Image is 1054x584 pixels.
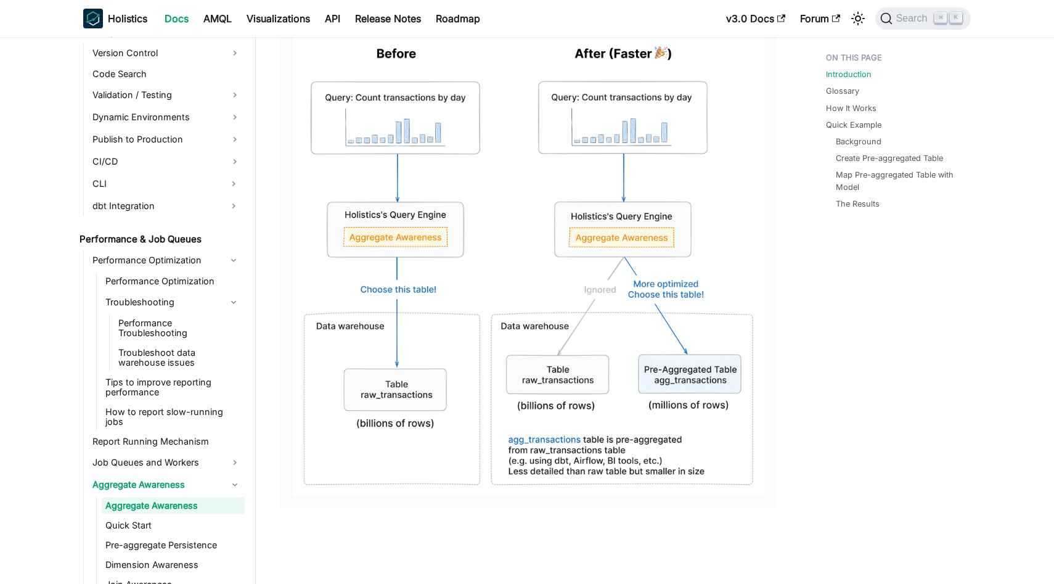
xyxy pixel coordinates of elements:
[826,85,859,97] a: Glossary
[115,344,245,371] a: Troubleshoot data warehouse issues
[89,250,223,270] a: Performance Optimization
[934,12,947,23] kbd: ⌘
[102,403,245,430] a: How to report slow-running jobs
[196,9,239,28] a: AMQL
[826,102,876,114] a: How It Works
[157,9,196,28] a: Docs
[89,107,245,127] a: Dynamic Environments
[89,43,245,63] a: Version Control
[719,9,793,28] a: v3.0 Docs
[89,152,245,171] a: CI/CD
[875,7,971,30] button: Search (Command+K)
[348,9,428,28] a: Release Notes
[428,9,488,28] a: Roadmap
[89,65,245,83] a: Code Search
[893,13,935,24] span: Search
[102,497,245,514] a: Aggregate Awareness
[223,174,245,194] button: Expand sidebar category 'CLI'
[89,130,245,149] a: Publish to Production
[102,374,245,401] a: Tips to improve reporting performance
[115,315,245,342] a: Performance Troubleshooting
[108,11,147,26] b: Holistics
[223,292,245,312] button: Collapse sidebar category 'Troubleshooting'
[826,68,872,80] a: Introduction
[793,9,848,28] a: Forum
[102,273,245,290] a: Performance Optimization
[102,517,245,534] a: Quick Start
[76,231,245,248] a: Performance & Job Queues
[239,9,317,28] a: Visualizations
[848,9,868,28] button: Switch between dark and light mode (currently light mode)
[223,196,245,216] button: Expand sidebar category 'dbt Integration'
[223,250,245,270] button: Collapse sidebar category 'Performance Optimization'
[826,119,881,131] a: Quick Example
[836,136,881,147] a: Background
[836,152,943,164] a: Create Pre-aggregated Table
[317,9,348,28] a: API
[89,174,223,194] a: CLI
[89,85,245,105] a: Validation / Testing
[89,453,245,472] a: Job Queues and Workers
[950,12,962,23] kbd: K
[836,169,958,192] a: Map Pre-aggregated Table with Model
[83,9,147,28] a: HolisticsHolistics
[102,556,245,574] a: Dimension Awareness
[89,433,245,450] a: Report Running Mechanism
[83,9,103,28] img: Holistics
[102,537,245,554] a: Pre-aggregate Persistence
[102,292,223,312] a: Troubleshooting
[89,475,245,495] a: Aggregate Awareness
[89,196,223,216] a: dbt Integration
[71,37,256,584] nav: Docs sidebar
[836,198,880,210] a: The Results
